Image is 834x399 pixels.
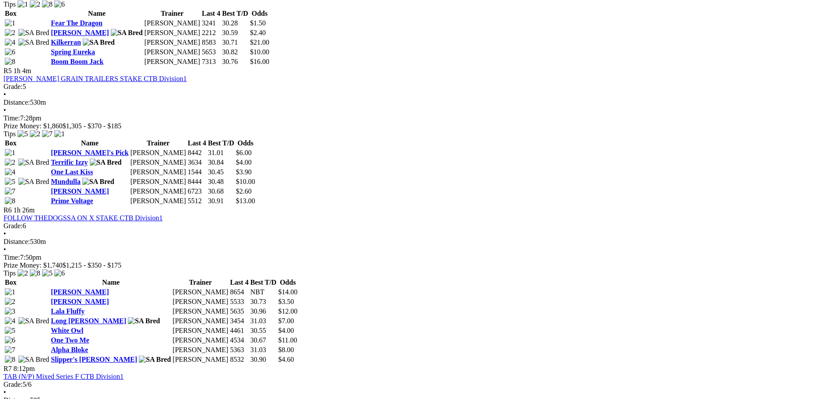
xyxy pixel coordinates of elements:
[111,29,143,37] img: SA Bred
[208,148,235,157] td: 31.01
[51,29,109,36] a: [PERSON_NAME]
[201,28,221,37] td: 2212
[229,307,249,316] td: 5635
[83,39,115,46] img: SA Bred
[130,197,187,205] td: [PERSON_NAME]
[250,336,277,345] td: 30.67
[201,19,221,28] td: 3241
[201,48,221,56] td: 5653
[5,317,15,325] img: 4
[4,214,162,222] a: FOLLOW THEDOGSSA ON X STAKE CTB Division1
[236,178,255,185] span: $10.00
[54,130,65,138] img: 1
[130,148,187,157] td: [PERSON_NAME]
[187,139,207,148] th: Last 4
[250,307,277,316] td: 30.96
[18,356,49,364] img: SA Bred
[201,9,221,18] th: Last 4
[4,388,6,396] span: •
[51,327,83,334] a: White Owl
[4,75,187,82] a: [PERSON_NAME] GRAIN TRAILERS STAKE CTB Division1
[4,238,830,246] div: 530m
[250,9,270,18] th: Odds
[144,19,201,28] td: [PERSON_NAME]
[187,197,207,205] td: 5512
[139,356,171,364] img: SA Bred
[250,29,266,36] span: $2.40
[5,29,15,37] img: 2
[51,39,81,46] a: Kilkerran
[236,159,252,166] span: $4.00
[30,0,40,8] img: 2
[5,19,15,27] img: 1
[222,9,249,18] th: Best T/D
[130,187,187,196] td: [PERSON_NAME]
[201,38,221,47] td: 8583
[50,139,129,148] th: Name
[5,139,17,147] span: Box
[144,48,201,56] td: [PERSON_NAME]
[229,346,249,354] td: 5363
[187,177,207,186] td: 8444
[222,57,249,66] td: 30.76
[18,178,49,186] img: SA Bred
[208,158,235,167] td: 30.84
[51,159,88,166] a: Terrific Izzy
[42,0,53,8] img: 8
[4,246,6,253] span: •
[5,307,15,315] img: 3
[250,317,277,325] td: 31.03
[5,159,15,166] img: 2
[250,297,277,306] td: 30.73
[4,130,16,138] span: Tips
[5,10,17,17] span: Box
[229,355,249,364] td: 8532
[144,38,201,47] td: [PERSON_NAME]
[278,327,294,334] span: $4.00
[5,48,15,56] img: 6
[4,269,16,277] span: Tips
[236,149,252,156] span: $6.00
[51,197,93,205] a: Prime Voltage
[18,130,28,138] img: 5
[5,298,15,306] img: 2
[4,222,830,230] div: 6
[4,91,6,98] span: •
[250,326,277,335] td: 30.55
[4,254,830,261] div: 7:50pm
[278,317,294,325] span: $7.00
[172,326,229,335] td: [PERSON_NAME]
[51,19,102,27] a: Fear The Dragon
[42,269,53,277] img: 5
[5,327,15,335] img: 5
[201,57,221,66] td: 7313
[4,83,23,90] span: Grade:
[51,298,109,305] a: [PERSON_NAME]
[236,187,252,195] span: $2.60
[250,346,277,354] td: 31.03
[4,83,830,91] div: 5
[229,278,249,287] th: Last 4
[208,168,235,177] td: 30.45
[5,356,15,364] img: 8
[42,130,53,138] img: 7
[222,38,249,47] td: 30.71
[4,99,30,106] span: Distance:
[14,67,31,74] span: 1h 4m
[30,130,40,138] img: 2
[4,230,6,237] span: •
[172,307,229,316] td: [PERSON_NAME]
[5,336,15,344] img: 6
[5,187,15,195] img: 7
[18,39,49,46] img: SA Bred
[51,317,126,325] a: Long [PERSON_NAME]
[229,297,249,306] td: 5533
[229,317,249,325] td: 3454
[172,336,229,345] td: [PERSON_NAME]
[4,0,16,8] span: Tips
[172,346,229,354] td: [PERSON_NAME]
[51,149,128,156] a: [PERSON_NAME]'s Pick
[236,139,256,148] th: Odds
[130,168,187,177] td: [PERSON_NAME]
[4,99,830,106] div: 530m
